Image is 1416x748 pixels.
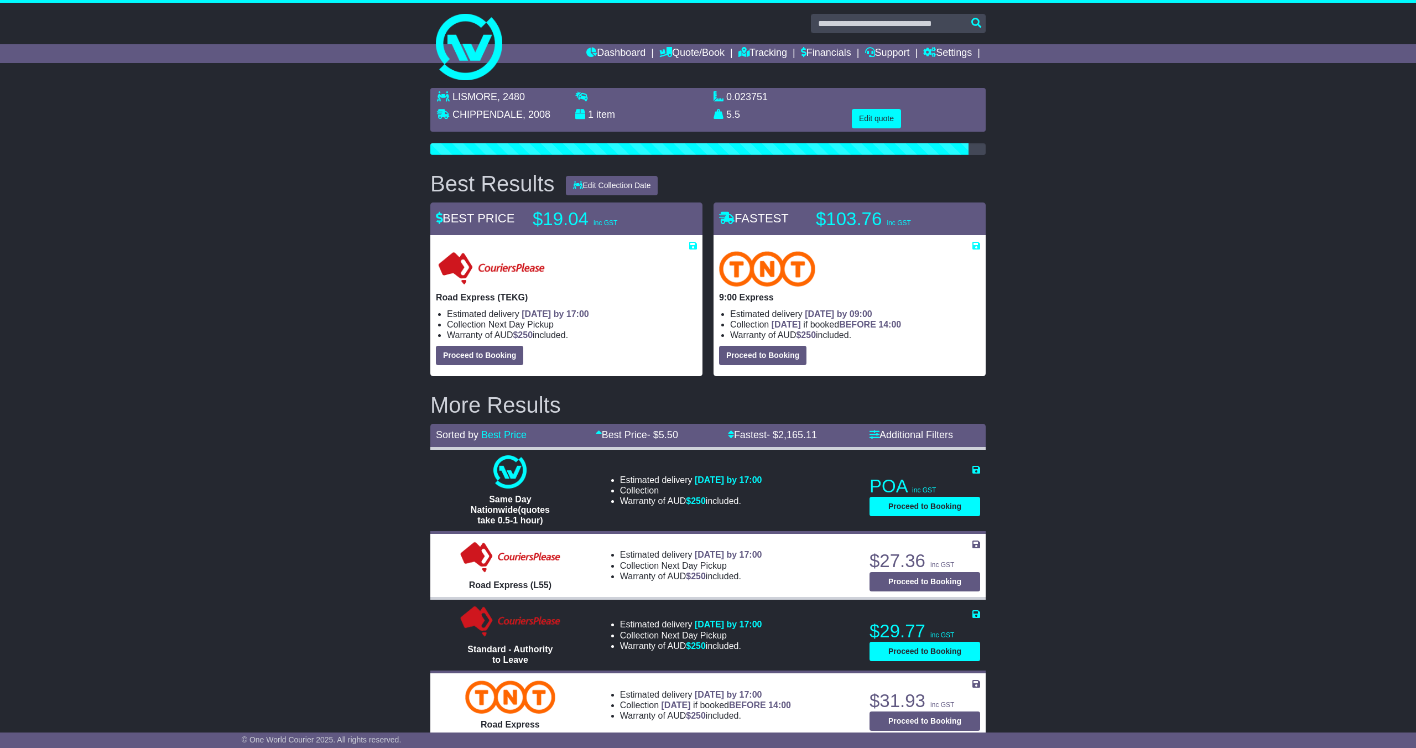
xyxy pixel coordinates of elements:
span: inc GST [594,219,617,227]
li: Warranty of AUD included. [730,330,980,340]
span: 2,165.11 [778,429,817,440]
button: Proceed to Booking [870,711,980,731]
li: Estimated delivery [620,549,762,560]
span: [DATE] by 17:00 [695,475,762,485]
li: Estimated delivery [620,475,762,485]
li: Estimated delivery [620,619,762,630]
span: 14:00 [768,700,791,710]
img: One World Courier: Same Day Nationwide(quotes take 0.5-1 hour) [493,455,527,489]
span: Next Day Pickup [662,561,727,570]
p: Road Express (TEKG) [436,292,697,303]
li: Collection [620,630,762,641]
span: 0.023751 [726,91,768,102]
span: 250 [691,572,706,581]
span: [DATE] [772,320,801,329]
li: Estimated delivery [620,689,791,700]
p: $31.93 [870,690,980,712]
span: if booked [772,320,901,329]
button: Edit quote [852,109,901,128]
a: Dashboard [586,44,645,63]
span: $ [686,641,706,651]
a: Best Price [481,429,527,440]
span: BEST PRICE [436,211,514,225]
span: inc GST [887,219,910,227]
span: Next Day Pickup [488,320,554,329]
button: Edit Collection Date [566,176,658,195]
p: $27.36 [870,550,980,572]
span: LISMORE [452,91,497,102]
span: BEFORE [729,700,766,710]
span: 250 [801,330,816,340]
span: Sorted by [436,429,478,440]
span: - $ [647,429,678,440]
div: Best Results [425,172,560,196]
p: POA [870,475,980,497]
span: 250 [691,496,706,506]
li: Warranty of AUD included. [620,710,791,721]
span: © One World Courier 2025. All rights reserved. [242,735,402,744]
li: Warranty of AUD included. [447,330,697,340]
a: Financials [801,44,851,63]
button: Proceed to Booking [870,642,980,661]
span: - $ [767,429,817,440]
span: , 2480 [497,91,525,102]
span: [DATE] by 17:00 [522,309,589,319]
button: Proceed to Booking [870,497,980,516]
span: Road Express [481,720,540,729]
span: item [596,109,615,120]
img: TNT Domestic: 9:00 Express [719,251,815,287]
p: $103.76 [816,208,954,230]
p: $29.77 [870,620,980,642]
a: Fastest- $2,165.11 [728,429,817,440]
span: Same Day Nationwide(quotes take 0.5-1 hour) [471,495,550,525]
span: inc GST [930,701,954,709]
span: $ [796,330,816,340]
span: Next Day Pickup [662,631,727,640]
a: Tracking [738,44,787,63]
span: inc GST [912,486,936,494]
span: FASTEST [719,211,789,225]
li: Warranty of AUD included. [620,641,762,651]
span: 14:00 [878,320,901,329]
span: if booked [662,700,791,710]
span: Standard - Authority to Leave [467,645,553,664]
li: Collection [620,560,762,571]
a: Best Price- $5.50 [596,429,678,440]
span: , 2008 [523,109,550,120]
p: 9:00 Express [719,292,980,303]
button: Proceed to Booking [436,346,523,365]
span: [DATE] by 17:00 [695,620,762,629]
span: 5.5 [726,109,740,120]
img: TNT Domestic: Road Express [465,681,555,714]
li: Estimated delivery [447,309,697,319]
a: Quote/Book [659,44,725,63]
span: [DATE] by 09:00 [805,309,872,319]
span: 250 [691,711,706,720]
span: 5.50 [659,429,678,440]
a: Settings [923,44,972,63]
span: 250 [691,641,706,651]
span: 1 [588,109,594,120]
img: Couriers Please: Standard - Authority to Leave [458,605,563,638]
span: [DATE] [662,700,691,710]
span: CHIPPENDALE [452,109,523,120]
span: $ [686,711,706,720]
span: $ [513,330,533,340]
span: [DATE] by 17:00 [695,550,762,559]
a: Additional Filters [870,429,953,440]
li: Estimated delivery [730,309,980,319]
li: Collection [620,485,762,496]
li: Collection [730,319,980,330]
span: $ [686,572,706,581]
span: inc GST [930,561,954,569]
span: 250 [518,330,533,340]
li: Collection [620,700,791,710]
span: inc GST [930,631,954,639]
p: $19.04 [533,208,671,230]
li: Collection [447,319,697,330]
button: Proceed to Booking [870,572,980,591]
a: Support [865,44,910,63]
img: CouriersPlease: Road Express (TEKG) [436,251,547,287]
span: Road Express (L55) [469,580,551,590]
li: Warranty of AUD included. [620,571,762,581]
